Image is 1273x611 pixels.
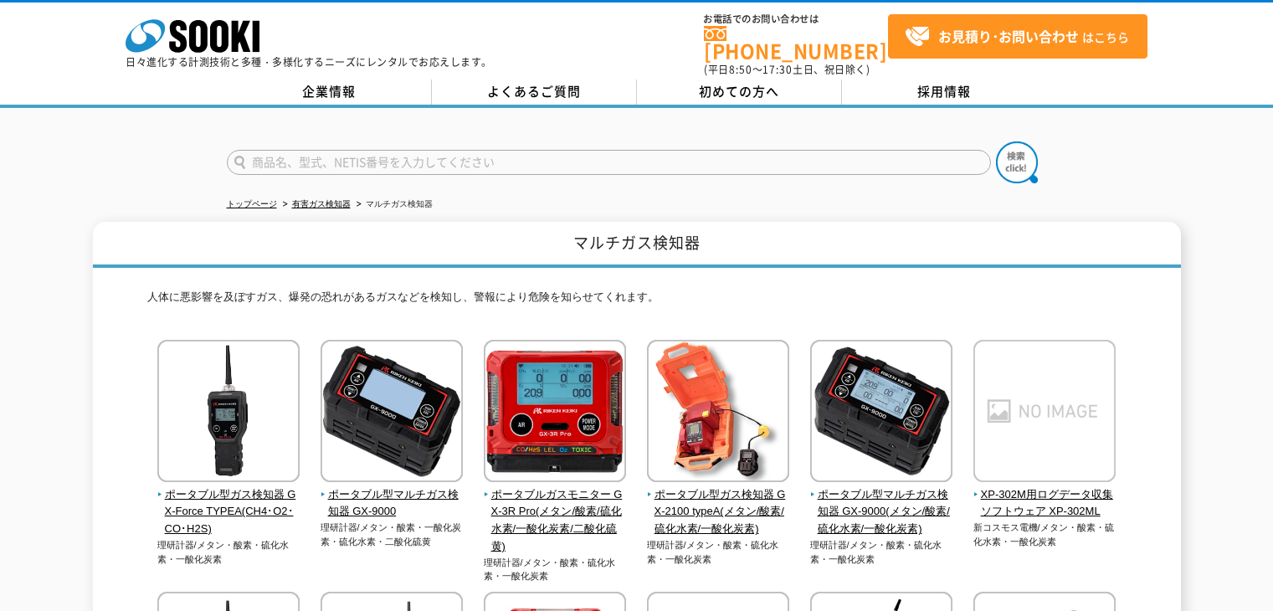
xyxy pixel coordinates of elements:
[810,486,953,538] span: ポータブル型マルチガス検知器 GX-9000(メタン/酸素/硫化水素/一酸化炭素)
[484,486,627,556] span: ポータブルガスモニター GX-3R Pro(メタン/酸素/硫化水素/一酸化炭素/二酸化硫黄)
[647,340,789,486] img: ポータブル型ガス検知器 GX-2100 typeA(メタン/酸素/硫化水素/一酸化炭素)
[996,141,1038,183] img: btn_search.png
[157,538,300,566] p: 理研計器/メタン・酸素・硫化水素・一酸化炭素
[973,521,1116,548] p: 新コスモス電機/メタン・酸素・硫化水素・一酸化炭素
[647,486,790,538] span: ポータブル型ガス検知器 GX-2100 typeA(メタン/酸素/硫化水素/一酸化炭素)
[842,80,1047,105] a: 採用情報
[729,62,752,77] span: 8:50
[647,538,790,566] p: 理研計器/メタン・酸素・硫化水素・一酸化炭素
[810,470,953,538] a: ポータブル型マルチガス検知器 GX-9000(メタン/酸素/硫化水素/一酸化炭素)
[647,470,790,538] a: ポータブル型ガス検知器 GX-2100 typeA(メタン/酸素/硫化水素/一酸化炭素)
[321,521,464,548] p: 理研計器/メタン・酸素・一酸化炭素・硫化水素・二酸化硫黄
[227,80,432,105] a: 企業情報
[888,14,1147,59] a: お見積り･お問い合わせはこちら
[126,57,492,67] p: 日々進化する計測技術と多種・多様化するニーズにレンタルでお応えします。
[484,340,626,486] img: ポータブルガスモニター GX-3R Pro(メタン/酸素/硫化水素/一酸化炭素/二酸化硫黄)
[321,470,464,521] a: ポータブル型マルチガス検知器 GX-9000
[699,82,779,100] span: 初めての方へ
[147,289,1127,315] p: 人体に悪影響を及ぼすガス、爆発の恐れがあるガスなどを検知し、警報により危険を知らせてくれます。
[973,470,1116,521] a: XP-302M用ログデータ収集ソフトウェア XP-302ML
[157,470,300,538] a: ポータブル型ガス検知器 GX-Force TYPEA(CH4･O2･CO･H2S)
[321,486,464,521] span: ポータブル型マルチガス検知器 GX-9000
[810,538,953,566] p: 理研計器/メタン・酸素・硫化水素・一酸化炭素
[973,486,1116,521] span: XP-302M用ログデータ収集ソフトウェア XP-302ML
[704,62,870,77] span: (平日 ～ 土日、祝日除く)
[157,486,300,538] span: ポータブル型ガス検知器 GX-Force TYPEA(CH4･O2･CO･H2S)
[484,556,627,583] p: 理研計器/メタン・酸素・硫化水素・一酸化炭素
[227,199,277,208] a: トップページ
[321,340,463,486] img: ポータブル型マルチガス検知器 GX-9000
[93,222,1181,268] h1: マルチガス検知器
[484,470,627,556] a: ポータブルガスモニター GX-3R Pro(メタン/酸素/硫化水素/一酸化炭素/二酸化硫黄)
[762,62,793,77] span: 17:30
[432,80,637,105] a: よくあるご質問
[292,199,351,208] a: 有害ガス検知器
[973,340,1116,486] img: XP-302M用ログデータ収集ソフトウェア XP-302ML
[704,26,888,60] a: [PHONE_NUMBER]
[637,80,842,105] a: 初めての方へ
[227,150,991,175] input: 商品名、型式、NETIS番号を入力してください
[810,340,952,486] img: ポータブル型マルチガス検知器 GX-9000(メタン/酸素/硫化水素/一酸化炭素)
[938,26,1079,46] strong: お見積り･お問い合わせ
[905,24,1129,49] span: はこちら
[157,340,300,486] img: ポータブル型ガス検知器 GX-Force TYPEA(CH4･O2･CO･H2S)
[704,14,888,24] span: お電話でのお問い合わせは
[353,196,433,213] li: マルチガス検知器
